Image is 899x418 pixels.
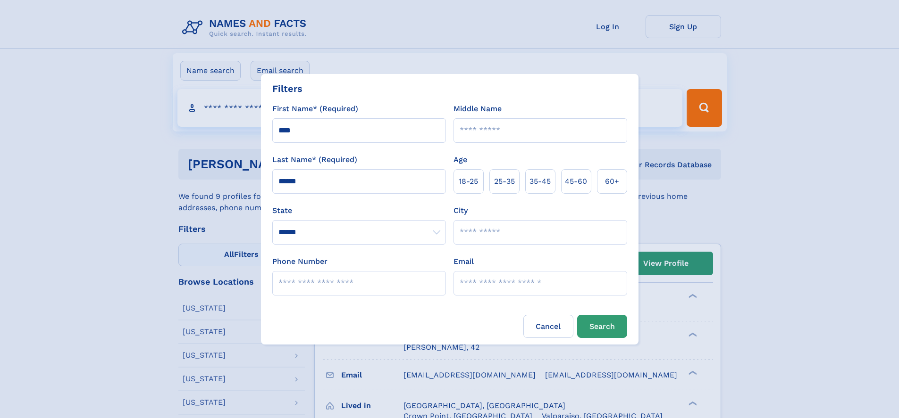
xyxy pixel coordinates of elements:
label: Email [454,256,474,267]
label: Phone Number [272,256,328,267]
label: Middle Name [454,103,502,115]
label: Cancel [523,315,573,338]
span: 25‑35 [494,176,515,187]
label: Age [454,154,467,165]
span: 18‑25 [459,176,478,187]
span: 45‑60 [565,176,587,187]
div: Filters [272,82,302,96]
label: Last Name* (Required) [272,154,357,165]
label: State [272,205,446,216]
label: First Name* (Required) [272,103,358,115]
span: 35‑45 [529,176,551,187]
button: Search [577,315,627,338]
label: City [454,205,468,216]
span: 60+ [605,176,619,187]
